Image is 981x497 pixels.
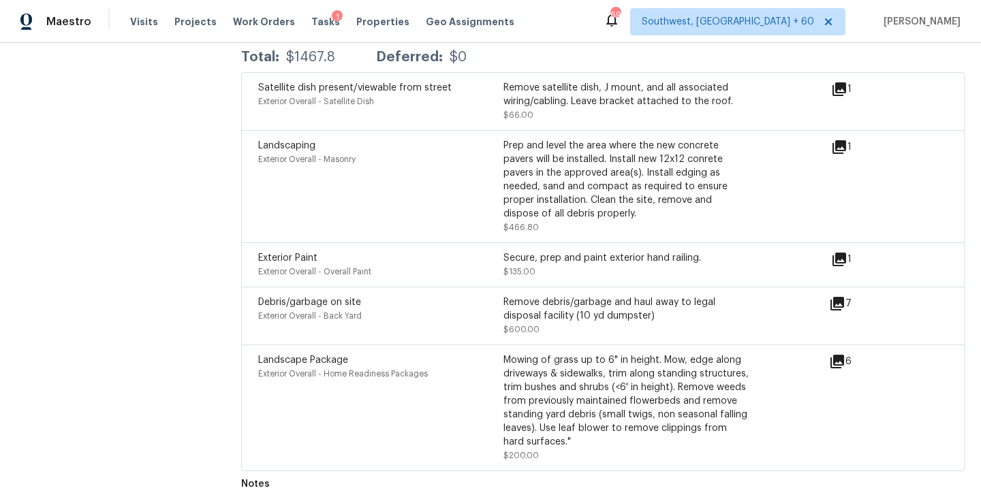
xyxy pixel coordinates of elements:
span: Tasks [311,17,340,27]
span: Properties [356,15,409,29]
div: 1 [332,10,343,24]
div: 1 [831,139,895,155]
div: Mowing of grass up to 6" in height. Mow, edge along driveways & sidewalks, trim along standing st... [503,353,749,449]
div: Secure, prep and paint exterior hand railing. [503,251,749,265]
span: Exterior Overall - Masonry [258,155,356,163]
span: [PERSON_NAME] [878,15,961,29]
span: Satellite dish present/viewable from street [258,83,452,93]
span: Maestro [46,15,91,29]
span: Visits [130,15,158,29]
span: Landscaping [258,141,315,150]
div: 1 [831,251,895,268]
span: Work Orders [233,15,295,29]
div: Prep and level the area where the new concrete pavers will be installed. Install new 12x12 conret... [503,139,749,221]
span: Southwest, [GEOGRAPHIC_DATA] + 60 [642,15,814,29]
span: $600.00 [503,325,540,334]
span: $200.00 [503,451,539,460]
span: Exterior Overall - Home Readiness Packages [258,370,428,378]
span: $66.00 [503,111,533,119]
div: 6 [829,353,895,370]
span: Landscape Package [258,355,348,365]
div: Total: [241,50,279,64]
span: Geo Assignments [426,15,514,29]
div: Deferred: [376,50,443,64]
div: $0 [450,50,467,64]
div: 1 [831,81,895,97]
span: Exterior Paint [258,253,317,263]
div: 699 [610,8,620,22]
div: Remove debris/garbage and haul away to legal disposal facility (10 yd dumpster) [503,295,749,323]
span: Exterior Overall - Overall Paint [258,268,371,276]
span: $135.00 [503,268,535,276]
span: $466.80 [503,223,539,231]
span: Projects [174,15,217,29]
span: Exterior Overall - Satellite Dish [258,97,374,106]
div: $1467.8 [286,50,335,64]
h5: Notes [241,479,270,489]
div: Remove satellite dish, J mount, and all associated wiring/cabling. Leave bracket attached to the ... [503,81,749,108]
div: 7 [829,295,895,312]
span: Exterior Overall - Back Yard [258,312,362,320]
span: Debris/garbage on site [258,298,361,307]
